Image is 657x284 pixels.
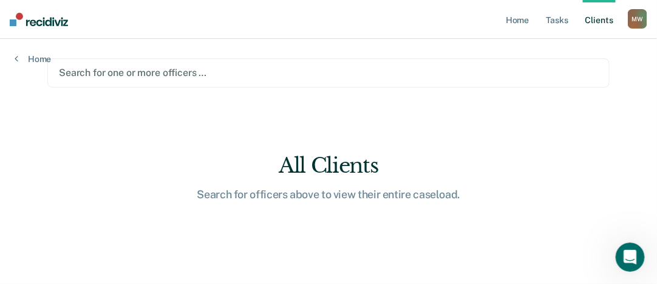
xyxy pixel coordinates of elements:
[134,188,523,201] div: Search for officers above to view their entire caseload.
[628,9,647,29] div: M W
[10,13,68,26] img: Recidiviz
[628,9,647,29] button: MW
[134,153,523,178] div: All Clients
[616,243,645,272] iframe: Intercom live chat
[15,54,51,64] a: Home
